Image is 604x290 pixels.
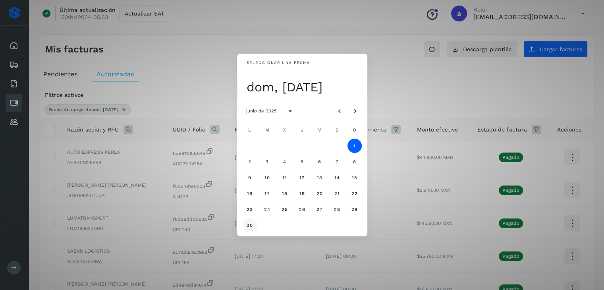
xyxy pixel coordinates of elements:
button: sábado, 28 de junio de 2025 [330,202,344,217]
button: domingo, 22 de junio de 2025 [347,186,362,201]
button: Mes anterior [332,104,347,118]
button: Seleccionar año [283,104,297,118]
button: domingo, 8 de junio de 2025 [347,155,362,169]
button: Mes siguiente [348,104,363,118]
span: junio de 2025 [246,108,277,114]
span: 3 [265,159,269,164]
span: 26 [299,207,305,212]
button: sábado, 14 de junio de 2025 [330,170,344,185]
button: jueves, 5 de junio de 2025 [295,155,309,169]
span: 16 [247,191,253,196]
button: lunes, 23 de junio de 2025 [243,202,257,217]
button: domingo, 1 de junio de 2025 [347,139,362,153]
button: sábado, 21 de junio de 2025 [330,186,344,201]
div: dom, [DATE] [247,79,363,95]
span: 18 [282,191,288,196]
span: 1 [353,143,356,149]
button: viernes, 13 de junio de 2025 [313,170,327,185]
span: 27 [316,207,323,212]
button: martes, 17 de junio de 2025 [260,186,274,201]
span: 12 [299,175,305,180]
span: 4 [283,159,286,164]
span: 22 [351,191,358,196]
span: 11 [282,175,287,180]
div: X [277,122,293,138]
button: martes, 10 de junio de 2025 [260,170,274,185]
button: lunes, 2 de junio de 2025 [243,155,257,169]
button: viernes, 6 de junio de 2025 [313,155,327,169]
button: lunes, 30 de junio de 2025 [243,218,257,232]
span: 28 [334,207,340,212]
div: J [294,122,310,138]
span: 21 [334,191,340,196]
span: 30 [246,222,253,228]
button: domingo, 29 de junio de 2025 [347,202,362,217]
span: 6 [318,159,321,164]
div: D [347,122,363,138]
button: jueves, 26 de junio de 2025 [295,202,309,217]
span: 23 [246,207,253,212]
span: 17 [264,191,270,196]
button: martes, 3 de junio de 2025 [260,155,274,169]
button: lunes, 16 de junio de 2025 [243,186,257,201]
button: jueves, 12 de junio de 2025 [295,170,309,185]
span: 5 [300,159,304,164]
span: 20 [316,191,323,196]
span: 9 [248,175,251,180]
span: 10 [264,175,270,180]
button: junio de 2025 [239,104,283,118]
button: sábado, 7 de junio de 2025 [330,155,344,169]
button: martes, 24 de junio de 2025 [260,202,274,217]
span: 25 [281,207,288,212]
span: 29 [351,207,358,212]
div: S [329,122,345,138]
button: jueves, 19 de junio de 2025 [295,186,309,201]
button: miércoles, 25 de junio de 2025 [278,202,292,217]
button: miércoles, 11 de junio de 2025 [278,170,292,185]
button: miércoles, 4 de junio de 2025 [278,155,292,169]
span: 24 [264,207,270,212]
span: 19 [299,191,305,196]
span: 15 [351,175,357,180]
div: Seleccionar una fecha [247,60,310,66]
span: 7 [335,159,339,164]
button: viernes, 27 de junio de 2025 [313,202,327,217]
span: 14 [334,175,340,180]
div: M [259,122,275,138]
button: viernes, 20 de junio de 2025 [313,186,327,201]
div: V [312,122,328,138]
span: 13 [316,175,322,180]
div: L [242,122,258,138]
button: domingo, 15 de junio de 2025 [347,170,362,185]
button: lunes, 9 de junio de 2025 [243,170,257,185]
span: 8 [353,159,356,164]
span: 2 [248,159,251,164]
button: miércoles, 18 de junio de 2025 [278,186,292,201]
